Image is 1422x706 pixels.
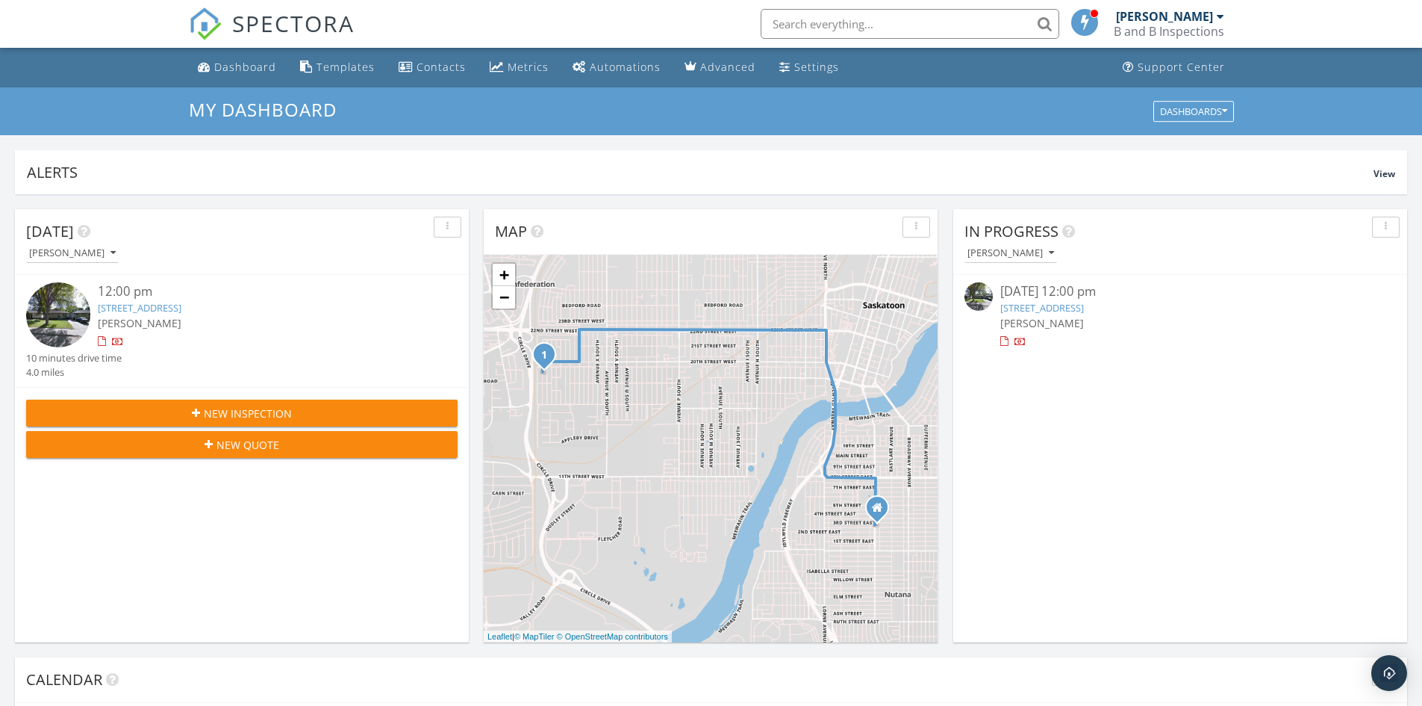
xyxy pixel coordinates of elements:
input: Search everything... [761,9,1059,39]
span: Map [495,221,527,241]
button: New Quote [26,431,458,458]
div: B and B Inspections [1114,24,1224,39]
div: Templates [316,60,375,74]
div: Settings [794,60,839,74]
a: Contacts [393,54,472,81]
a: 12:00 pm [STREET_ADDRESS] [PERSON_NAME] 10 minutes drive time 4.0 miles [26,282,458,380]
img: streetview [964,282,993,311]
span: [PERSON_NAME] [1000,316,1084,330]
a: [STREET_ADDRESS] [1000,301,1084,315]
img: streetview [26,282,90,347]
a: [DATE] 12:00 pm [STREET_ADDRESS] [PERSON_NAME] [964,282,1396,349]
div: 1603 victoria ave, Saskatoon SK S7V 1Z4 [877,507,886,516]
a: Templates [294,54,381,81]
div: Advanced [700,60,755,74]
div: 12:00 pm [98,282,422,301]
span: New Quote [216,437,279,453]
span: View [1373,167,1395,180]
a: Advanced [679,54,761,81]
span: In Progress [964,221,1058,241]
a: Zoom in [493,264,515,286]
a: Zoom out [493,286,515,309]
span: [DATE] [26,221,74,241]
a: Automations (Basic) [567,54,667,81]
i: 1 [541,350,547,361]
div: Dashboards [1160,106,1227,117]
a: Support Center [1117,54,1231,81]
div: [PERSON_NAME] [1116,9,1213,24]
div: Dashboard [214,60,276,74]
div: Contacts [417,60,466,74]
img: The Best Home Inspection Software - Spectora [189,7,222,40]
a: © OpenStreetMap contributors [557,632,668,641]
a: © MapTiler [514,632,555,641]
a: SPECTORA [189,20,355,52]
div: | [484,631,672,643]
a: Settings [773,54,845,81]
div: [PERSON_NAME] [29,248,116,258]
div: 10 minutes drive time [26,351,122,365]
div: Automations [590,60,661,74]
div: Open Intercom Messenger [1371,655,1407,691]
a: [STREET_ADDRESS] [98,301,181,315]
span: Calendar [26,669,102,690]
div: [PERSON_NAME] [967,248,1054,258]
div: Alerts [27,162,1373,182]
div: 322 Vancouver Ave S, Saskatoon, SK S7M 3N1 [544,354,553,363]
a: Leaflet [487,632,512,641]
span: New Inspection [204,406,292,421]
div: 4.0 miles [26,365,122,380]
span: SPECTORA [232,7,355,39]
button: [PERSON_NAME] [964,244,1057,264]
button: New Inspection [26,400,458,427]
a: Dashboard [192,54,282,81]
span: [PERSON_NAME] [98,316,181,330]
button: Dashboards [1153,101,1234,122]
div: [DATE] 12:00 pm [1000,282,1360,301]
div: Support Center [1138,60,1225,74]
button: [PERSON_NAME] [26,244,119,264]
span: My Dashboard [189,97,337,122]
div: Metrics [508,60,549,74]
a: Metrics [484,54,555,81]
